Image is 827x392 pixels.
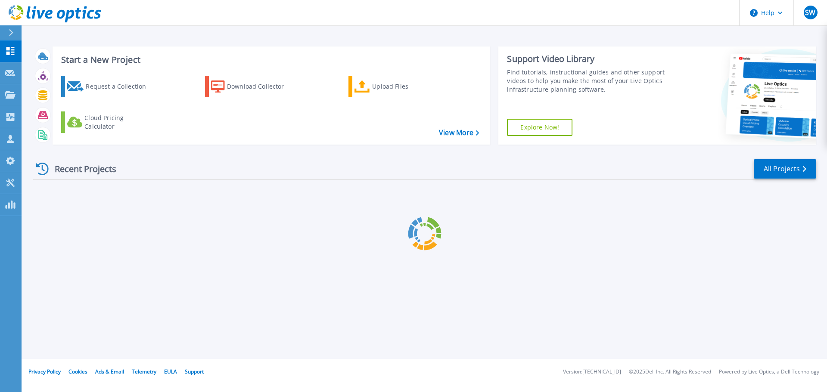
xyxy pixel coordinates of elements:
div: Request a Collection [86,78,155,95]
span: SW [805,9,815,16]
a: View More [439,129,479,137]
a: Download Collector [205,76,301,97]
a: Ads & Email [95,368,124,375]
a: Support [185,368,204,375]
div: Upload Files [372,78,441,95]
a: Telemetry [132,368,156,375]
a: Cloud Pricing Calculator [61,111,157,133]
a: Upload Files [348,76,445,97]
div: Cloud Pricing Calculator [84,114,153,131]
div: Recent Projects [33,158,128,179]
div: Download Collector [227,78,296,95]
div: Find tutorials, instructional guides and other support videos to help you make the most of your L... [507,68,669,94]
a: EULA [164,368,177,375]
a: All Projects [754,159,816,179]
h3: Start a New Project [61,55,479,65]
a: Privacy Policy [28,368,61,375]
a: Cookies [68,368,87,375]
li: Version: [TECHNICAL_ID] [563,369,621,375]
li: Powered by Live Optics, a Dell Technology [719,369,819,375]
div: Support Video Library [507,53,669,65]
a: Request a Collection [61,76,157,97]
li: © 2025 Dell Inc. All Rights Reserved [629,369,711,375]
a: Explore Now! [507,119,572,136]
